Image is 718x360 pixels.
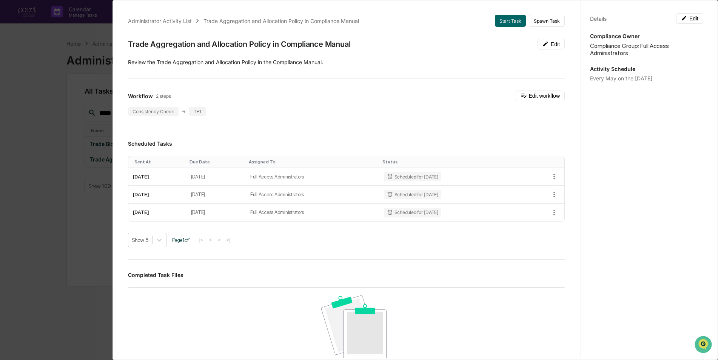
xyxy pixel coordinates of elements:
a: 🔎Data Lookup [5,106,51,120]
p: Compliance Owner [590,33,703,39]
div: 🗄️ [55,96,61,102]
button: Spawn Task [529,15,565,27]
div: Scheduled for [DATE] [384,208,441,217]
div: 🔎 [8,110,14,116]
h3: Completed Task Files [128,272,565,278]
td: [DATE] [128,204,186,221]
span: 2 steps [156,93,171,99]
button: Start new chat [128,60,137,69]
div: Toggle SortBy [249,159,376,165]
div: Every May on the [DATE] [590,75,703,82]
p: Review the Trade Aggregation and Allocation Policy in the Compliance Manual. [128,58,565,66]
div: Toggle SortBy [190,159,243,165]
a: 🗄️Attestations [52,92,97,106]
iframe: Open customer support [694,335,714,355]
span: Data Lookup [15,109,48,117]
td: [DATE] [186,186,246,203]
div: Administrator Activity List [128,18,192,24]
img: 1746055101610-c473b297-6a78-478c-a979-82029cc54cd1 [8,58,21,71]
button: Edit [538,39,565,49]
button: Edit [676,13,703,24]
td: Full Access Administrators [246,204,379,221]
span: Preclearance [15,95,49,103]
a: Powered byPylon [53,128,91,134]
div: Trade Aggregation and Allocation Policy in Compliance Manual [128,40,350,49]
div: Details [590,15,607,22]
button: > [215,237,223,243]
img: No data [321,295,387,359]
td: [DATE] [128,186,186,203]
button: Start Task [495,15,526,27]
div: Consistency Check [128,107,179,116]
div: Toggle SortBy [134,159,183,165]
span: Attestations [62,95,94,103]
p: How can we help? [8,16,137,28]
span: Page 1 of 1 [172,237,191,243]
td: [DATE] [186,168,246,186]
div: Compliance Group: Full Access Administrators [590,42,703,57]
button: Edit workflow [516,91,565,101]
a: 🖐️Preclearance [5,92,52,106]
td: Full Access Administrators [246,186,379,203]
td: [DATE] [186,204,246,221]
div: Toggle SortBy [382,159,518,165]
h3: Scheduled Tasks [128,140,565,147]
p: Activity Schedule [590,66,703,72]
span: Workflow [128,93,153,99]
div: Trade Aggregation and Allocation Policy in Compliance Manual [203,18,359,24]
button: < [207,237,214,243]
td: Full Access Administrators [246,168,379,186]
div: Scheduled for [DATE] [384,190,441,199]
td: [DATE] [128,168,186,186]
div: Scheduled for [DATE] [384,172,441,181]
button: >| [224,237,233,243]
div: T+1 [189,107,206,116]
button: |< [197,237,205,243]
span: Pylon [75,128,91,134]
div: Start new chat [26,58,124,65]
div: We're available if you need us! [26,65,96,71]
div: 🖐️ [8,96,14,102]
